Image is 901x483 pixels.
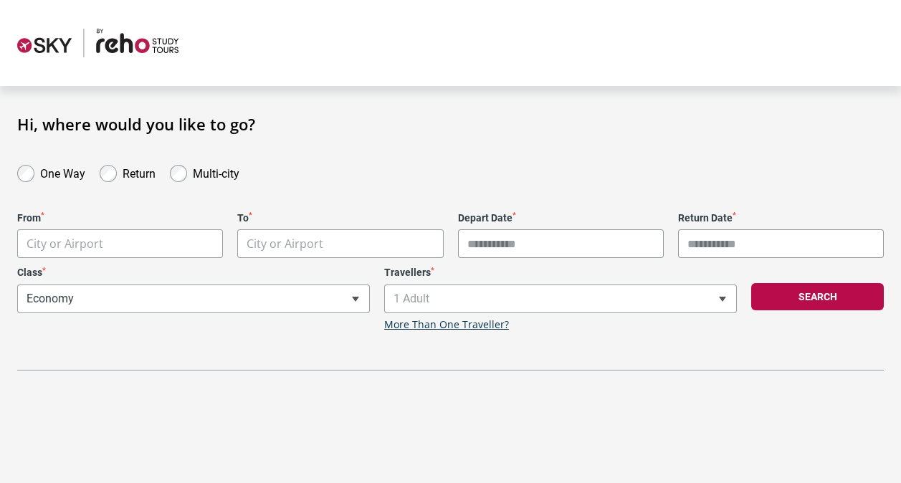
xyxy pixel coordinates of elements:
[18,230,222,258] span: City or Airport
[18,285,369,312] span: Economy
[237,229,443,258] span: City or Airport
[17,229,223,258] span: City or Airport
[193,163,239,181] label: Multi-city
[17,212,223,224] label: From
[458,212,664,224] label: Depart Date
[247,236,323,252] span: City or Airport
[40,163,85,181] label: One Way
[238,230,442,258] span: City or Airport
[17,115,884,133] h1: Hi, where would you like to go?
[678,212,884,224] label: Return Date
[27,236,103,252] span: City or Airport
[17,284,370,313] span: Economy
[384,267,737,279] label: Travellers
[123,163,156,181] label: Return
[751,283,884,310] button: Search
[384,284,737,313] span: 1 Adult
[237,212,443,224] label: To
[384,319,509,331] a: More Than One Traveller?
[385,285,736,312] span: 1 Adult
[17,267,370,279] label: Class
